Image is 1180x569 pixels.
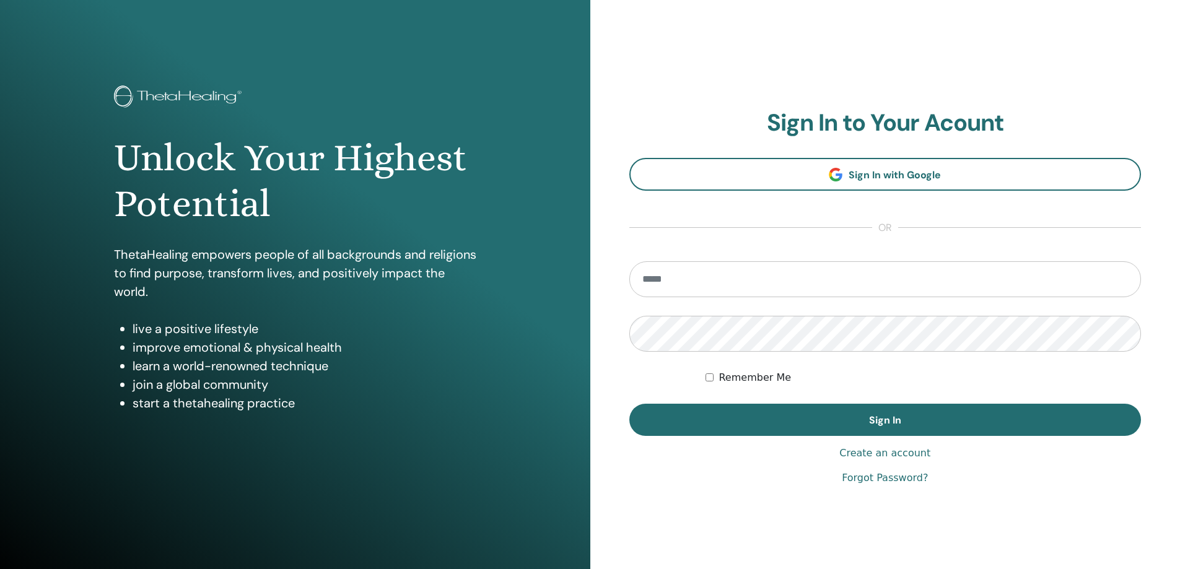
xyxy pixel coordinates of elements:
span: or [872,220,898,235]
li: live a positive lifestyle [133,319,476,338]
h2: Sign In to Your Acount [629,109,1142,137]
span: Sign In with Google [849,168,941,181]
a: Forgot Password? [842,471,928,485]
a: Create an account [839,446,930,461]
a: Sign In with Google [629,158,1142,191]
label: Remember Me [719,370,791,385]
h1: Unlock Your Highest Potential [114,135,476,227]
div: Keep me authenticated indefinitely or until I manually logout [706,370,1141,385]
span: Sign In [869,414,901,427]
li: improve emotional & physical health [133,338,476,357]
p: ThetaHealing empowers people of all backgrounds and religions to find purpose, transform lives, a... [114,245,476,301]
li: start a thetahealing practice [133,394,476,412]
li: join a global community [133,375,476,394]
li: learn a world-renowned technique [133,357,476,375]
button: Sign In [629,404,1142,436]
